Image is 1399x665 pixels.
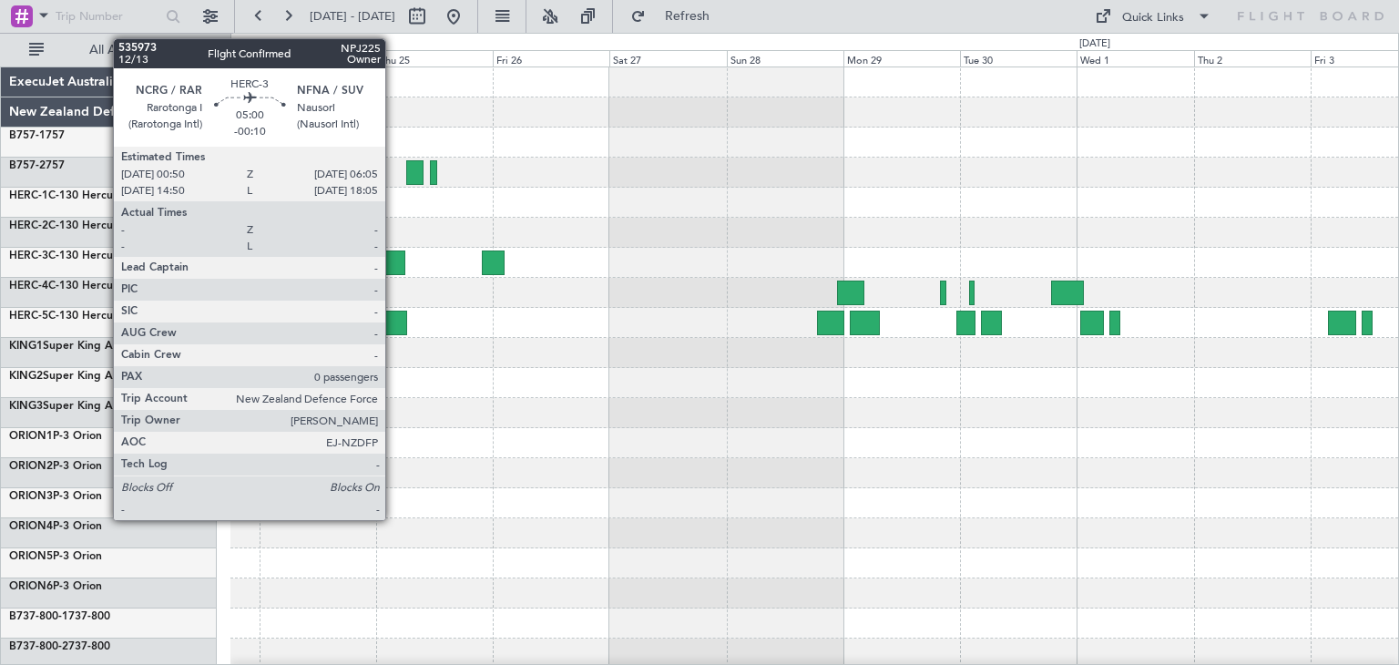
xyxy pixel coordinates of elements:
div: Sat 27 [609,50,726,66]
span: [DATE] - [DATE] [310,8,395,25]
a: HERC-4C-130 Hercules [9,281,127,292]
span: ORION3 [9,491,53,502]
div: Sun 28 [727,50,843,66]
a: KING1Super King Air 200 [9,341,143,352]
span: ORION5 [9,551,53,562]
a: HERC-1C-130 Hercules [9,190,127,201]
div: [DATE] [1079,36,1110,52]
span: All Aircraft [47,44,192,56]
span: HERC-4 [9,281,48,292]
a: ORION2P-3 Orion [9,461,102,472]
div: Thu 25 [376,50,493,66]
a: ORION3P-3 Orion [9,491,102,502]
span: B757-2 [9,160,46,171]
span: ORION2 [9,461,53,472]
div: [DATE] [234,36,265,52]
span: B737-800-1 [9,611,68,622]
span: B737-800-2 [9,641,68,652]
a: ORION1P-3 Orion [9,431,102,442]
div: Mon 29 [843,50,960,66]
div: Wed 24 [260,50,376,66]
a: HERC-5C-130 Hercules [9,311,127,322]
span: B757-1 [9,130,46,141]
div: Tue 30 [960,50,1077,66]
span: Refresh [649,10,726,23]
a: B737-800-2737-800 [9,641,110,652]
a: HERC-2C-130 Hercules [9,220,127,231]
a: HERC-3C-130 Hercules [9,251,127,261]
a: ORION5P-3 Orion [9,551,102,562]
span: ORION1 [9,431,53,442]
span: HERC-2 [9,220,48,231]
span: ORION6 [9,581,53,592]
a: B757-2757 [9,160,65,171]
a: B737-800-1737-800 [9,611,110,622]
a: KING3Super King Air 200 [9,401,143,412]
span: KING1 [9,341,43,352]
a: KING2Super King Air 200 [9,371,143,382]
span: HERC-3 [9,251,48,261]
div: Wed 1 [1077,50,1193,66]
span: ORION4 [9,521,53,532]
div: Thu 2 [1194,50,1311,66]
div: Fri 26 [493,50,609,66]
a: ORION6P-3 Orion [9,581,102,592]
input: Trip Number [56,3,160,30]
span: HERC-5 [9,311,48,322]
div: Quick Links [1122,9,1184,27]
button: All Aircraft [20,36,198,65]
a: ORION4P-3 Orion [9,521,102,532]
span: HERC-1 [9,190,48,201]
span: KING3 [9,401,43,412]
button: Quick Links [1086,2,1220,31]
button: Refresh [622,2,731,31]
a: B757-1757 [9,130,65,141]
span: KING2 [9,371,43,382]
